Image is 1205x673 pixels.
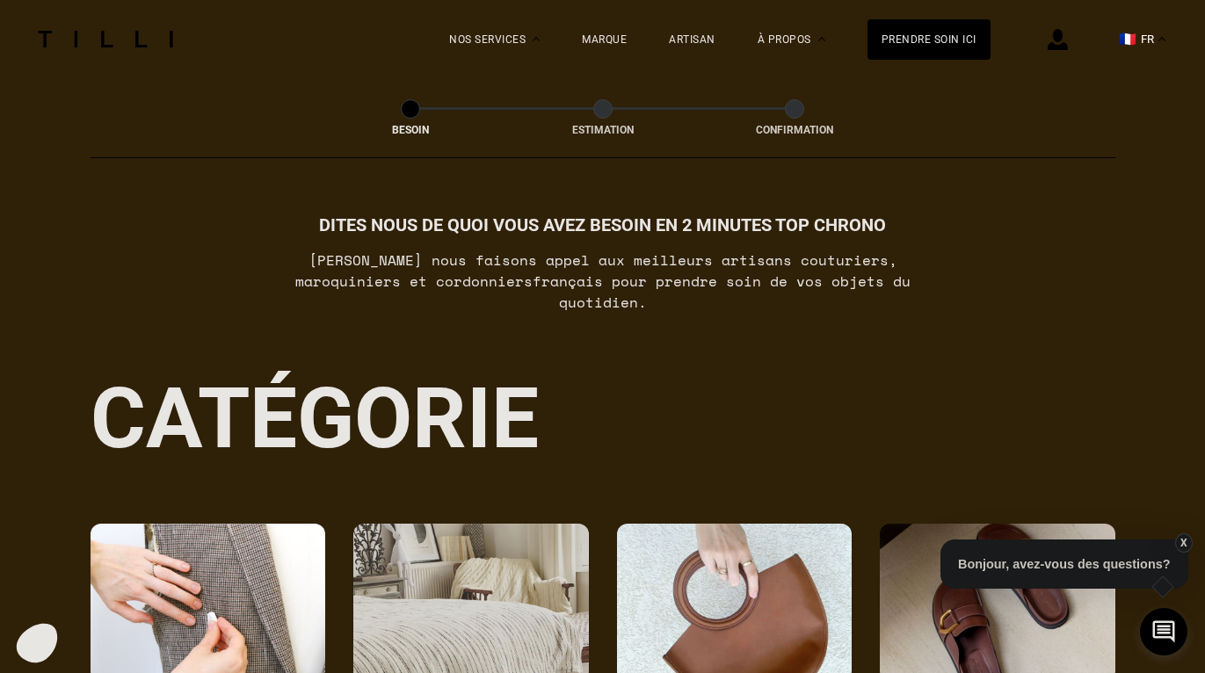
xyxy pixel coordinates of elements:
[32,31,179,47] img: Logo du service de couturière Tilli
[818,37,825,41] img: Menu déroulant à propos
[319,214,886,235] h1: Dites nous de quoi vous avez besoin en 2 minutes top chrono
[323,124,498,136] div: Besoin
[515,124,691,136] div: Estimation
[669,33,715,46] a: Artisan
[867,19,991,60] a: Prendre soin ici
[1048,29,1068,50] img: icône connexion
[1119,31,1136,47] span: 🇫🇷
[1174,533,1192,553] button: X
[254,250,951,313] p: [PERSON_NAME] nous faisons appel aux meilleurs artisans couturiers , maroquiniers et cordonniers ...
[1158,37,1165,41] img: menu déroulant
[707,124,882,136] div: Confirmation
[91,369,1115,467] div: Catégorie
[582,33,627,46] a: Marque
[940,539,1188,589] p: Bonjour, avez-vous des questions?
[533,37,540,41] img: Menu déroulant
